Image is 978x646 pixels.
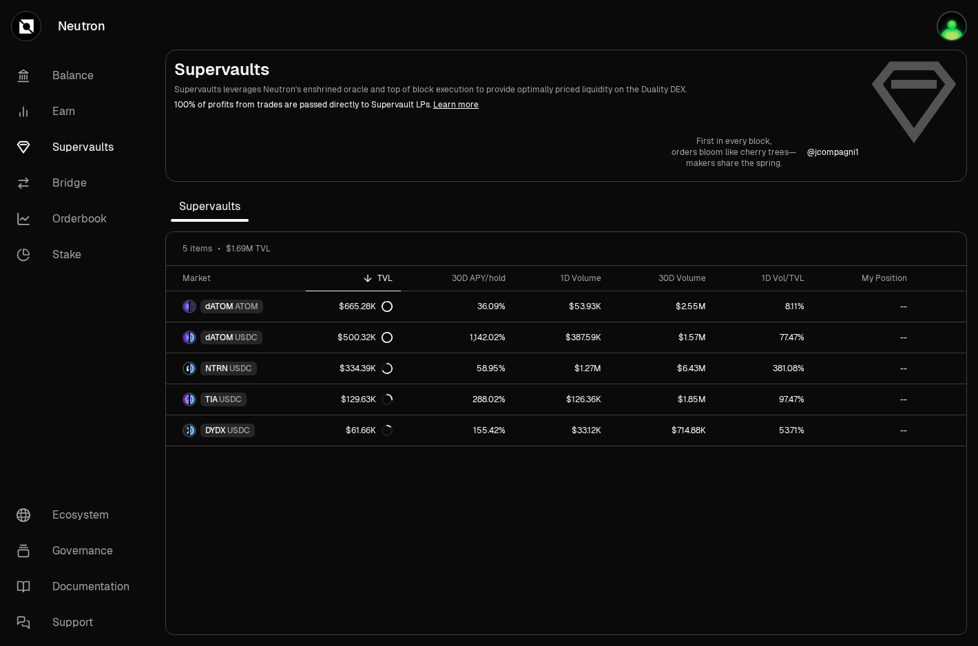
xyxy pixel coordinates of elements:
div: $500.32K [337,332,393,343]
a: $129.63K [306,384,401,415]
span: USDC [229,363,252,374]
a: $53.93K [514,291,610,322]
p: orders bloom like cherry trees— [672,147,796,158]
img: USDC Logo [190,332,195,343]
a: 53.71% [714,415,813,446]
img: DYDX Logo [184,425,189,436]
a: Documentation [6,569,149,605]
a: -- [813,353,915,384]
img: ATOM Logo [190,301,195,312]
div: $61.66K [346,425,393,436]
h2: Supervaults [174,59,859,81]
a: $387.59K [514,322,610,353]
img: USDC Logo [190,363,195,374]
a: $334.39K [306,353,401,384]
span: dATOM [205,332,233,343]
div: Market [183,273,298,284]
a: 36.09% [401,291,514,322]
a: Support [6,605,149,640]
a: Supervaults [6,129,149,165]
a: $61.66K [306,415,401,446]
div: My Position [821,273,906,284]
a: First in every block,orders bloom like cherry trees—makers share the spring. [672,136,796,169]
a: 1,142.02% [401,322,514,353]
a: dATOM LogoUSDC LogodATOMUSDC [166,322,306,353]
div: $334.39K [340,363,393,374]
a: @jcompagni1 [807,147,859,158]
a: TIA LogoUSDC LogoTIAUSDC [166,384,306,415]
a: Balance [6,58,149,94]
span: DYDX [205,425,226,436]
span: ATOM [235,301,258,312]
span: NTRN [205,363,228,374]
a: $6.43M [610,353,714,384]
span: $1.69M TVL [226,243,271,254]
a: 58.95% [401,353,514,384]
a: 381.08% [714,353,813,384]
p: makers share the spring. [672,158,796,169]
p: First in every block, [672,136,796,147]
a: Orderbook [6,201,149,237]
a: Stake [6,237,149,273]
a: 97.47% [714,384,813,415]
span: 5 items [183,243,212,254]
a: $1.85M [610,384,714,415]
a: -- [813,415,915,446]
span: USDC [219,394,242,405]
span: dATOM [205,301,233,312]
a: Learn more [433,99,479,110]
a: NTRN LogoUSDC LogoNTRNUSDC [166,353,306,384]
a: Earn [6,94,149,129]
a: $714.88K [610,415,714,446]
div: 30D Volume [618,273,706,284]
a: Bridge [6,165,149,201]
img: USDC Logo [190,425,195,436]
p: Supervaults leverages Neutron's enshrined oracle and top of block execution to provide optimally ... [174,83,859,96]
div: $665.28K [339,301,393,312]
a: $1.57M [610,322,714,353]
span: USDC [235,332,258,343]
span: Supervaults [171,193,249,220]
a: $1.27M [514,353,610,384]
a: -- [813,291,915,322]
a: dATOM LogoATOM LogodATOMATOM [166,291,306,322]
a: Ecosystem [6,497,149,533]
span: TIA [205,394,218,405]
a: 8.11% [714,291,813,322]
img: USDC Logo [190,394,195,405]
p: 100% of profits from trades are passed directly to Supervault LPs. [174,98,859,111]
p: @ jcompagni1 [807,147,859,158]
span: USDC [227,425,250,436]
a: 77.47% [714,322,813,353]
img: NTRN Logo [184,363,189,374]
a: $33.12K [514,415,610,446]
div: TVL [314,273,393,284]
a: $665.28K [306,291,401,322]
a: 288.02% [401,384,514,415]
a: Governance [6,533,149,569]
a: 155.42% [401,415,514,446]
div: 30D APY/hold [409,273,506,284]
a: $2.55M [610,291,714,322]
img: kol [937,11,967,41]
div: $129.63K [341,394,393,405]
a: -- [813,322,915,353]
img: dATOM Logo [184,301,189,312]
div: 1D Vol/TVL [722,273,804,284]
a: -- [813,384,915,415]
a: $500.32K [306,322,401,353]
a: $126.36K [514,384,610,415]
a: DYDX LogoUSDC LogoDYDXUSDC [166,415,306,446]
div: 1D Volume [522,273,601,284]
img: TIA Logo [184,394,189,405]
img: dATOM Logo [184,332,189,343]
